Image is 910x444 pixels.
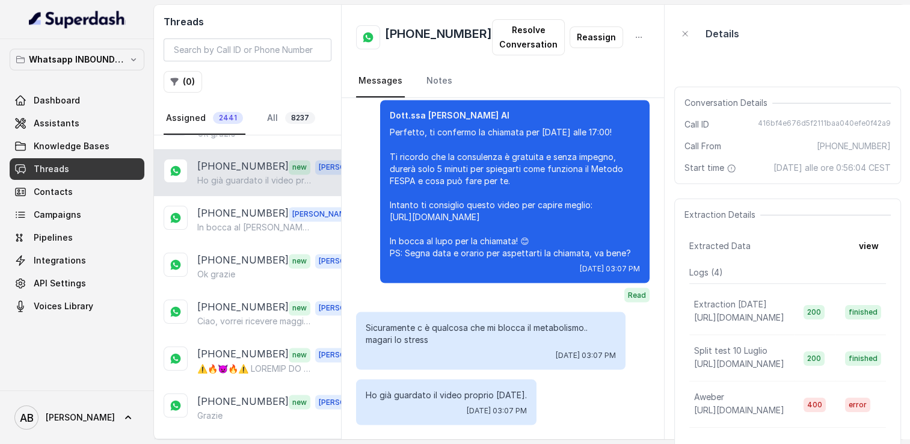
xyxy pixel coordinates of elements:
[46,412,115,424] span: [PERSON_NAME]
[694,391,724,403] p: Aweber
[845,305,881,319] span: finished
[34,254,86,267] span: Integrations
[10,135,144,157] a: Knowledge Bases
[624,288,650,302] span: Read
[845,398,870,412] span: error
[315,348,383,362] span: [PERSON_NAME]
[817,140,891,152] span: [PHONE_NUMBER]
[570,26,623,48] button: Reassign
[845,351,881,366] span: finished
[366,389,527,401] p: Ho già guardato il video proprio [DATE].
[164,102,245,135] a: Assigned2441
[706,26,739,41] p: Details
[385,25,492,49] h2: [PHONE_NUMBER]
[684,162,739,174] span: Start time
[467,405,527,415] span: [DATE] 03:07 PM
[773,162,891,174] span: [DATE] alle ore 0:56:04 CEST
[289,348,310,362] span: new
[10,227,144,248] a: Pipelines
[164,71,202,93] button: (0)
[197,347,289,362] p: [PHONE_NUMBER]
[390,126,640,259] p: Perfetto, ti confermo la chiamata per [DATE] alle 17:00! Ti ricordo che la consulenza è gratuita ...
[213,112,243,124] span: 2441
[34,140,109,152] span: Knowledge Bases
[34,300,93,312] span: Voices Library
[197,268,235,280] p: Ok grazie
[694,359,784,369] span: [URL][DOMAIN_NAME]
[34,277,86,289] span: API Settings
[197,174,313,187] p: Ho già guardato il video proprio [DATE].
[10,204,144,226] a: Campaigns
[492,19,565,55] button: Resolve Conversation
[197,300,289,315] p: [PHONE_NUMBER]
[197,206,289,221] p: [PHONE_NUMBER]
[34,163,69,175] span: Threads
[34,117,79,129] span: Assistants
[10,90,144,111] a: Dashboard
[684,97,772,109] span: Conversation Details
[684,119,709,131] span: Call ID
[689,267,886,279] p: Logs ( 4 )
[29,52,125,67] p: Whatsapp INBOUND Workspace
[10,49,144,70] button: Whatsapp INBOUND Workspace
[265,102,318,135] a: All8237
[366,321,616,345] p: Sicuramente c è qualcosa che mi blocca il metabolismo.. magari lo stress
[20,412,34,424] text: AB
[197,409,223,421] p: Grazie
[580,264,640,273] span: [DATE] 03:07 PM
[10,181,144,203] a: Contacts
[315,395,383,409] span: [PERSON_NAME]
[164,102,331,135] nav: Tabs
[694,312,784,322] span: [URL][DOMAIN_NAME]
[10,273,144,294] a: API Settings
[10,295,144,317] a: Voices Library
[556,350,616,360] span: [DATE] 03:07 PM
[356,65,650,97] nav: Tabs
[289,301,310,315] span: new
[197,221,313,233] p: In bocca al [PERSON_NAME] allora 🌺
[164,39,331,61] input: Search by Call ID or Phone Number
[689,240,751,252] span: Extracted Data
[289,395,310,409] span: new
[356,65,405,97] a: Messages
[197,315,313,327] p: Ciao, vorrei ricevere maggiori informazioni e il regalo in omaggio .Grazie
[684,209,760,221] span: Extraction Details
[424,65,455,97] a: Notes
[197,253,289,268] p: [PHONE_NUMBER]
[694,345,767,357] p: Split test 10 Luglio
[34,232,73,244] span: Pipelines
[34,186,73,198] span: Contacts
[315,301,383,315] span: [PERSON_NAME]
[694,405,784,415] span: [URL][DOMAIN_NAME]
[390,109,640,122] p: Dott.ssa [PERSON_NAME] AI
[804,398,826,412] span: 400
[197,159,289,174] p: [PHONE_NUMBER]
[34,209,81,221] span: Campaigns
[289,160,310,174] span: new
[29,10,126,29] img: light.svg
[10,401,144,434] a: [PERSON_NAME]
[315,254,383,268] span: [PERSON_NAME]
[289,207,356,221] span: [PERSON_NAME]
[684,140,721,152] span: Call From
[694,298,767,310] p: Extraction [DATE]
[804,305,825,319] span: 200
[315,160,383,174] span: [PERSON_NAME]
[164,14,331,29] h2: Threads
[758,119,891,131] span: 416bf4e676d5f2111baa040efe0f42a9
[289,254,310,268] span: new
[34,94,80,106] span: Dashboard
[804,351,825,366] span: 200
[197,393,289,409] p: [PHONE_NUMBER]
[197,362,313,374] p: ⚠️🔥👿🔥⚠️ LOREMIP DO SITAMET CONSE! ADIP ELITS DO EIUSMOD TEMPORIN UT LABOREE DOLO'MAGNA AL ENIMADM...
[10,250,144,271] a: Integrations
[285,112,315,124] span: 8237
[852,235,886,257] button: view
[10,158,144,180] a: Threads
[10,113,144,134] a: Assistants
